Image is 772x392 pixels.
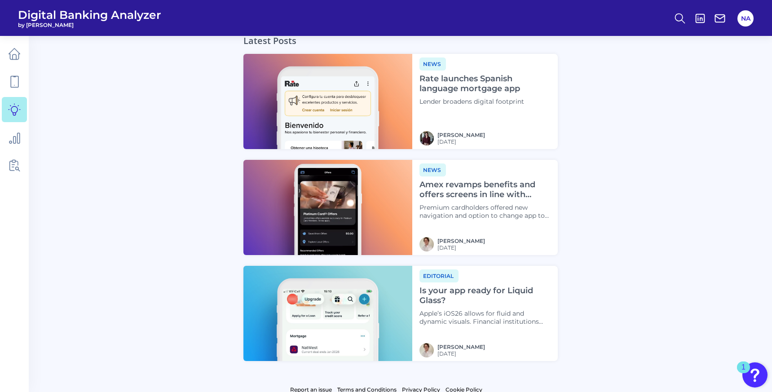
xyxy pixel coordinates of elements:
button: Open Resource Center, 1 new notification [742,362,768,388]
img: RNFetchBlobTmp_0b8yx2vy2p867rz195sbp4h.png [419,131,434,145]
img: MIchael McCaw [419,343,434,357]
span: News [419,57,446,70]
p: Premium cardholders offered new navigation and option to change app to new color scheme [419,203,550,220]
span: [DATE] [437,244,485,251]
p: Lender broadens digital footprint [419,97,550,106]
span: by [PERSON_NAME] [18,22,161,28]
span: Editorial [419,269,459,282]
a: News [419,165,446,174]
span: Digital Banking Analyzer [18,8,161,22]
img: MIchael McCaw [419,237,434,251]
h4: Is your app ready for Liquid Glass? [419,286,550,305]
a: Editorial [419,271,459,280]
h4: Amex revamps benefits and offers screens in line with Platinum overhaul [419,180,550,199]
h4: Rate launches Spanish language mortgage app [419,74,550,93]
span: [DATE] [437,350,485,357]
a: [PERSON_NAME] [437,238,485,244]
a: News [419,59,446,68]
img: News - Phone Zoom In.png [243,54,413,149]
span: News [419,163,446,176]
img: News - Phone.png [243,160,413,255]
div: 1 [741,367,746,379]
span: [DATE] [437,138,485,145]
img: Editorial - Phone Zoom In.png [243,266,413,361]
p: Apple’s iOS26 allows for fluid and dynamic visuals. Financial institutions will need to optimize ... [419,309,550,326]
a: [PERSON_NAME] [437,344,485,350]
button: NA [737,10,754,26]
a: [PERSON_NAME] [437,132,485,138]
